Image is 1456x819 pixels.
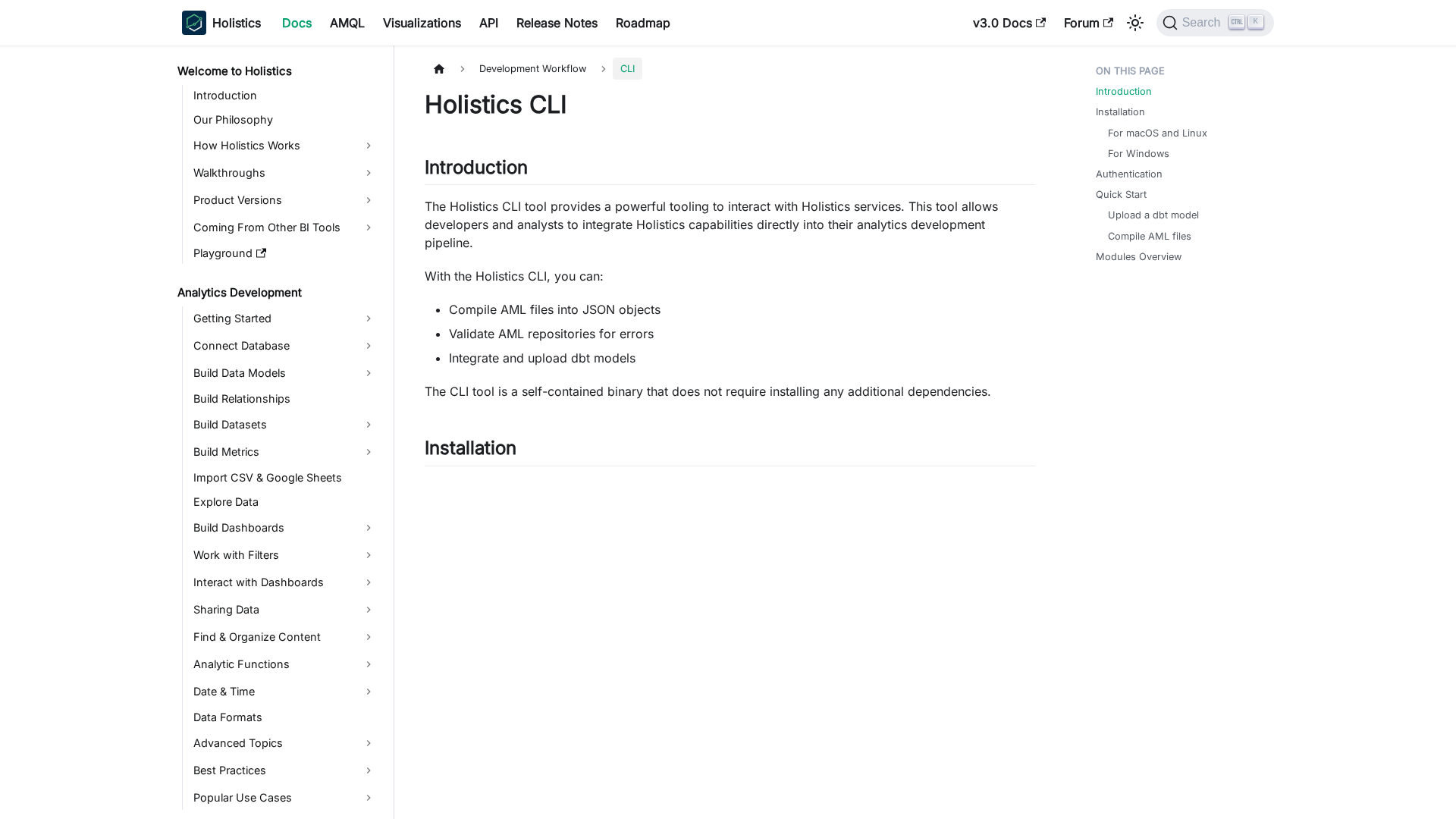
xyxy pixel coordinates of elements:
a: Authentication [1096,167,1163,181]
a: Advanced Topics [189,731,381,755]
a: Date & Time [189,679,381,704]
a: Analytics Development [173,282,381,303]
a: How Holistics Works [189,133,381,158]
li: Integrate and upload dbt models [449,349,1035,367]
a: Coming From Other BI Tools [189,215,381,240]
button: Search (Ctrl+K) [1156,9,1274,36]
li: Validate AML repositories for errors [449,325,1035,343]
a: Best Practices [189,758,381,783]
a: Product Versions [189,188,381,212]
a: Build Data Models [189,361,381,385]
a: Introduction [189,85,381,106]
a: Quick Start [1096,187,1147,202]
a: Find & Organize Content [189,625,381,649]
a: Interact with Dashboards [189,570,381,595]
h2: Installation [425,437,1035,466]
a: Home page [425,58,453,80]
a: Work with Filters [189,543,381,567]
a: AMQL [321,11,374,35]
a: Getting Started [189,306,381,331]
span: CLI [613,58,642,80]
a: Analytic Functions [189,652,381,676]
p: The Holistics CLI tool provides a powerful tooling to interact with Holistics services. This tool... [425,197,1035,252]
a: Release Notes [507,11,607,35]
a: v3.0 Docs [964,11,1055,35]
img: Holistics [182,11,206,35]
a: HolisticsHolistics [182,11,261,35]
a: Visualizations [374,11,470,35]
nav: Breadcrumbs [425,58,1035,80]
span: Development Workflow [472,58,594,80]
a: Build Datasets [189,413,381,437]
a: Our Philosophy [189,109,381,130]
a: Connect Database [189,334,381,358]
a: Explore Data [189,491,381,513]
a: For Windows [1108,146,1169,161]
a: API [470,11,507,35]
a: Build Relationships [189,388,381,409]
a: Roadmap [607,11,679,35]
a: Modules Overview [1096,249,1181,264]
a: Upload a dbt model [1108,208,1199,222]
a: Sharing Data [189,598,381,622]
b: Holistics [212,14,261,32]
a: Popular Use Cases [189,786,381,810]
a: Docs [273,11,321,35]
button: Switch between dark and light mode (currently light mode) [1123,11,1147,35]
a: Walkthroughs [189,161,381,185]
a: Compile AML files [1108,229,1191,243]
p: The CLI tool is a self-contained binary that does not require installing any additional dependenc... [425,382,1035,400]
a: Import CSV & Google Sheets [189,467,381,488]
a: Installation [1096,105,1145,119]
nav: Docs sidebar [167,45,394,819]
a: Playground [189,243,381,264]
kbd: K [1248,15,1263,29]
a: For macOS and Linux [1108,126,1207,140]
a: Welcome to Holistics [173,61,381,82]
a: Introduction [1096,84,1152,99]
a: Data Formats [189,707,381,728]
li: Compile AML files into JSON objects [449,300,1035,318]
h1: Holistics CLI [425,89,1035,120]
a: Forum [1055,11,1122,35]
a: Build Dashboards [189,516,381,540]
a: Build Metrics [189,440,381,464]
p: With the Holistics CLI, you can: [425,267,1035,285]
span: Search [1178,16,1230,30]
h2: Introduction [425,156,1035,185]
